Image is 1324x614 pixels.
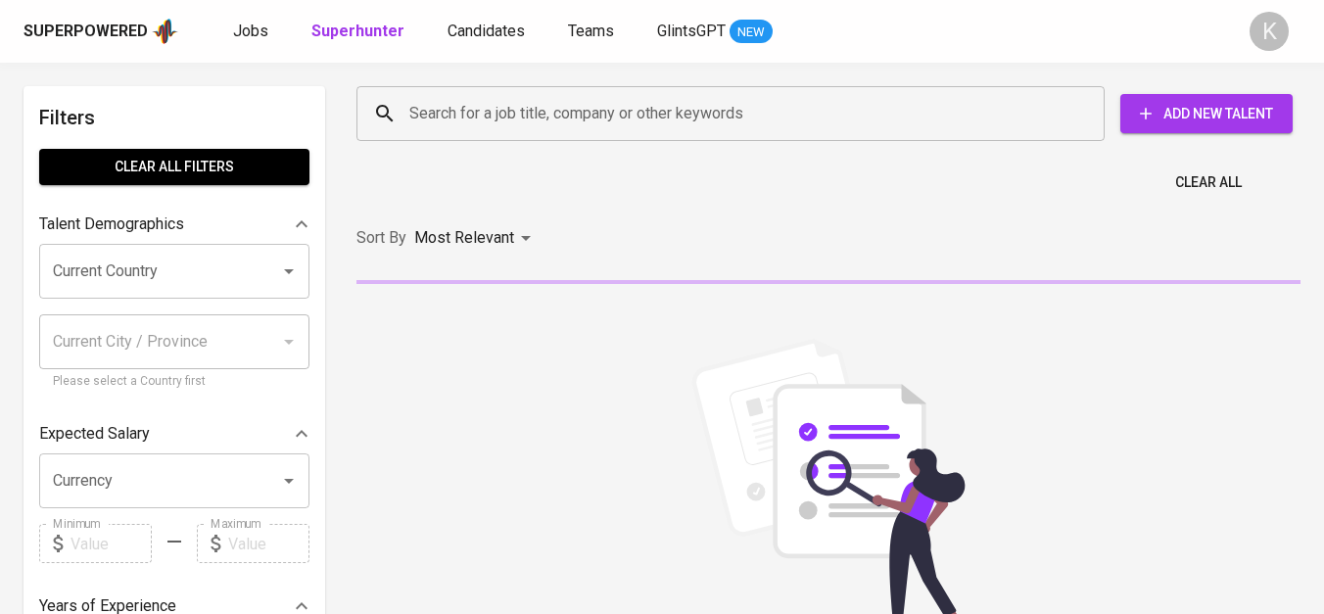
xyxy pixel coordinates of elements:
div: Superpowered [24,21,148,43]
span: Candidates [448,22,525,40]
button: Clear All [1167,165,1250,201]
span: NEW [730,23,773,42]
div: Expected Salary [39,414,309,453]
a: Candidates [448,20,529,44]
p: Most Relevant [414,226,514,250]
p: Expected Salary [39,422,150,446]
button: Open [275,467,303,495]
input: Value [228,524,309,563]
a: Jobs [233,20,272,44]
a: Superhunter [311,20,408,44]
a: Teams [568,20,618,44]
span: Clear All [1175,170,1242,195]
p: Please select a Country first [53,372,296,392]
button: Open [275,258,303,285]
input: Value [71,524,152,563]
img: app logo [152,17,178,46]
a: GlintsGPT NEW [657,20,773,44]
h6: Filters [39,102,309,133]
div: K [1250,12,1289,51]
button: Add New Talent [1120,94,1293,133]
span: Jobs [233,22,268,40]
span: Teams [568,22,614,40]
p: Sort By [356,226,406,250]
span: GlintsGPT [657,22,726,40]
a: Superpoweredapp logo [24,17,178,46]
div: Talent Demographics [39,205,309,244]
span: Clear All filters [55,155,294,179]
div: Most Relevant [414,220,538,257]
button: Clear All filters [39,149,309,185]
b: Superhunter [311,22,404,40]
span: Add New Talent [1136,102,1277,126]
p: Talent Demographics [39,213,184,236]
